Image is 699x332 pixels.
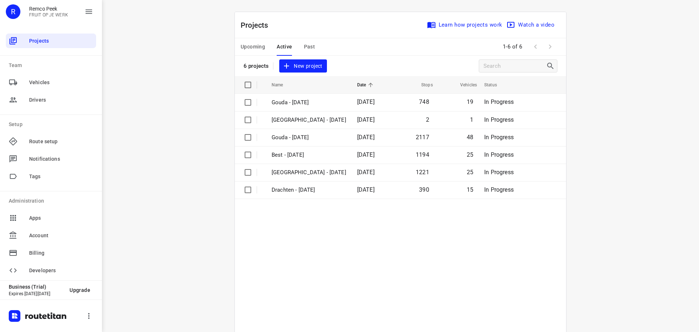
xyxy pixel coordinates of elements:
span: Apps [29,214,93,222]
span: 390 [419,186,429,193]
span: 748 [419,98,429,105]
p: [GEOGRAPHIC_DATA] - [DATE] [272,168,346,177]
span: 1194 [416,151,429,158]
span: 48 [467,134,473,141]
span: Billing [29,249,93,257]
span: In Progress [484,186,514,193]
span: [DATE] [357,98,375,105]
div: Drivers [6,93,96,107]
span: Notifications [29,155,93,163]
span: [DATE] [357,169,375,176]
span: In Progress [484,134,514,141]
span: Stops [412,81,433,89]
p: Setup [9,121,96,128]
span: 25 [467,151,473,158]
p: FRUIT OP JE WERK [29,12,68,17]
span: [DATE] [357,151,375,158]
span: Tags [29,173,93,180]
div: Tags [6,169,96,184]
p: Expires [DATE][DATE] [9,291,64,296]
span: Vehicles [451,81,477,89]
p: Antwerpen - Thursday [272,116,346,124]
div: Developers [6,263,96,278]
div: Notifications [6,152,96,166]
p: Remco Peek [29,6,68,12]
p: Projects [241,20,274,31]
span: In Progress [484,169,514,176]
input: Search projects [483,60,546,72]
span: Name [272,81,293,89]
span: In Progress [484,98,514,105]
span: In Progress [484,151,514,158]
span: [DATE] [357,186,375,193]
span: New project [284,62,322,71]
span: Active [277,42,292,51]
button: Upgrade [64,284,96,297]
span: 25 [467,169,473,176]
div: Route setup [6,134,96,149]
div: Search [546,62,557,70]
span: 1221 [416,169,429,176]
span: [DATE] [357,134,375,141]
div: R [6,4,20,19]
span: Developers [29,267,93,274]
div: Apps [6,211,96,225]
span: Previous Page [528,39,543,54]
span: Account [29,232,93,239]
span: In Progress [484,116,514,123]
span: [DATE] [357,116,375,123]
p: Team [9,62,96,69]
span: 2117 [416,134,429,141]
span: 19 [467,98,473,105]
p: Gouda - Thursday [272,98,346,107]
span: 15 [467,186,473,193]
span: Upgrade [70,287,90,293]
span: Date [357,81,376,89]
div: Account [6,228,96,243]
p: Gouda - Wednesday [272,133,346,142]
span: Vehicles [29,79,93,86]
span: 1 [470,116,473,123]
span: Route setup [29,138,93,145]
p: Drachten - [DATE] [272,186,346,194]
span: 2 [426,116,429,123]
span: Past [304,42,315,51]
p: Business (Trial) [9,284,64,290]
span: 1-6 of 6 [500,39,525,55]
div: Billing [6,246,96,260]
span: Drivers [29,96,93,104]
div: Projects [6,34,96,48]
p: Administration [9,197,96,205]
p: Best - Wednesday [272,151,346,159]
div: Vehicles [6,75,96,90]
span: Projects [29,37,93,45]
p: 6 projects [244,63,269,69]
span: Next Page [543,39,557,54]
span: Upcoming [241,42,265,51]
button: New project [279,59,327,73]
span: Status [484,81,506,89]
